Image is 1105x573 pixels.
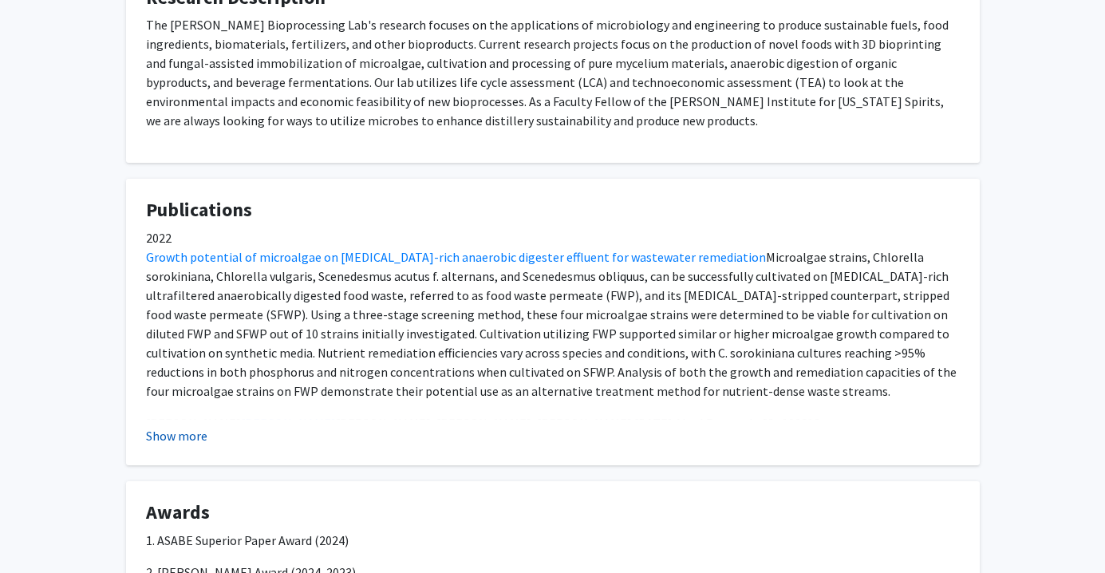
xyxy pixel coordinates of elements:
[146,249,766,265] a: Growth potential of microalgae on [MEDICAL_DATA]-rich anaerobic digester effluent for wastewater ...
[146,199,960,222] h4: Publications
[241,415,336,431] a: [PERSON_NAME]
[146,501,960,524] h4: Awards
[12,501,68,561] iframe: Chat
[146,426,207,445] button: Show more
[146,531,960,550] p: 1. ASABE Superior Paper Award (2024)
[146,15,960,130] p: The [PERSON_NAME] Bioprocessing Lab's research focuses on the applications of microbiology and en...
